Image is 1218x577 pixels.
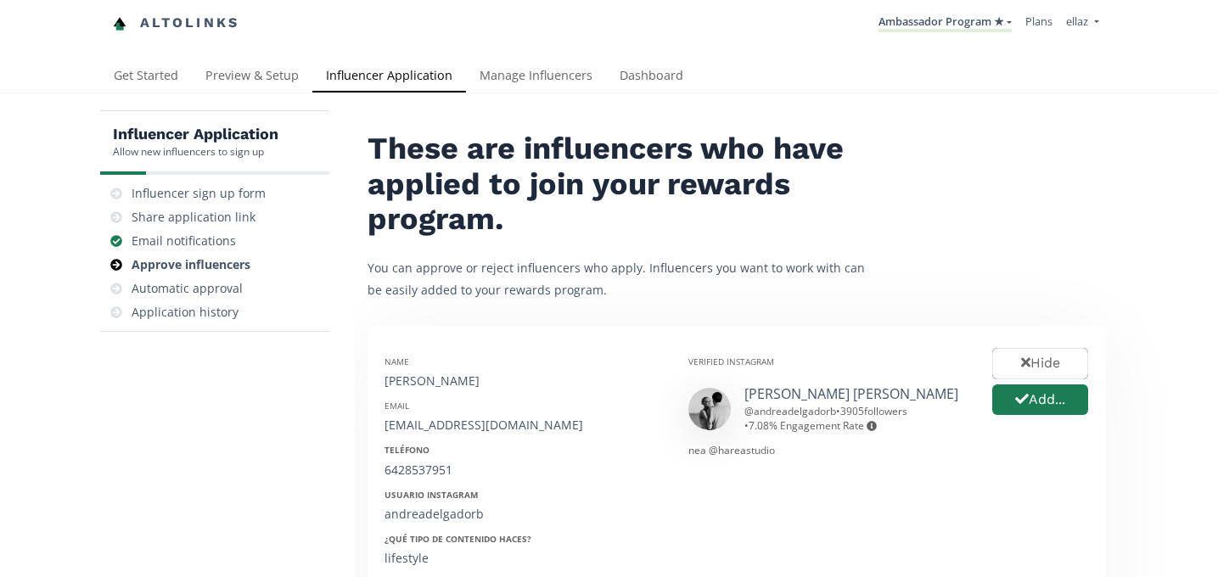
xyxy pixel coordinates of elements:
[688,356,967,367] div: Verified Instagram
[192,60,312,94] a: Preview & Setup
[688,388,731,430] img: 446244855_1249694309343943_1527857362008292527_n.jpg
[384,356,663,367] div: Name
[688,443,967,457] div: nea @hareastudio
[992,348,1088,379] button: Hide
[132,232,236,249] div: Email notifications
[1066,14,1098,33] a: ellaz
[744,404,967,433] div: @ andreadelgadorb • •
[132,185,266,202] div: Influencer sign up form
[749,418,877,433] span: 7.08 % Engagement Rate
[744,384,958,403] a: [PERSON_NAME] [PERSON_NAME]
[113,124,278,144] h5: Influencer Application
[992,384,1088,416] button: Add...
[312,60,466,94] a: Influencer Application
[132,304,239,321] div: Application history
[384,373,663,389] div: [PERSON_NAME]
[113,9,240,37] a: Altolinks
[878,14,1012,32] a: Ambassador Program ★
[384,462,663,479] div: 6428537951
[384,506,663,523] div: andreadelgadorb
[1066,14,1088,29] span: ellaz
[840,404,907,418] span: 3905 followers
[384,533,531,545] strong: ¿Qué tipo de contenido haces?
[368,132,877,237] h2: These are influencers who have applied to join your rewards program.
[384,417,663,434] div: [EMAIL_ADDRESS][DOMAIN_NAME]
[384,489,478,501] strong: Usuario Instagram
[466,60,606,94] a: Manage Influencers
[100,60,192,94] a: Get Started
[113,144,278,159] div: Allow new influencers to sign up
[132,280,243,297] div: Automatic approval
[1025,14,1052,29] a: Plans
[384,400,663,412] div: Email
[368,257,877,300] p: You can approve or reject influencers who apply. Influencers you want to work with can be easily ...
[132,209,255,226] div: Share application link
[606,60,697,94] a: Dashboard
[113,17,126,31] img: favicon-32x32.png
[384,550,663,567] div: lifestyle
[384,444,429,456] strong: Teléfono
[132,256,250,273] div: Approve influencers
